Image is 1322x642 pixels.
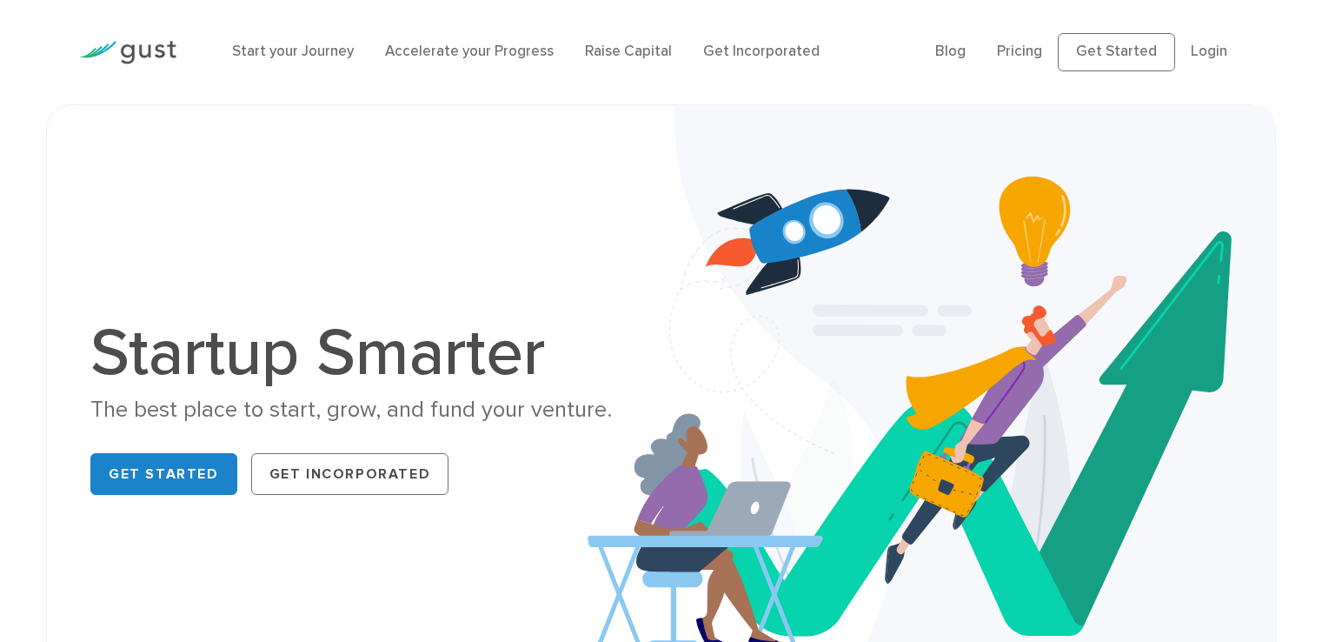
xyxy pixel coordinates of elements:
[232,43,354,60] a: Start your Journey
[90,395,648,425] div: The best place to start, grow, and fund your venture.
[1058,33,1175,71] a: Get Started
[79,41,176,64] img: Gust Logo
[585,43,672,60] a: Raise Capital
[90,453,237,495] a: Get Started
[1191,43,1227,60] a: Login
[997,43,1042,60] a: Pricing
[251,453,449,495] a: Get Incorporated
[90,320,648,386] h1: Startup Smarter
[385,43,554,60] a: Accelerate your Progress
[703,43,820,60] a: Get Incorporated
[935,43,966,60] a: Blog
